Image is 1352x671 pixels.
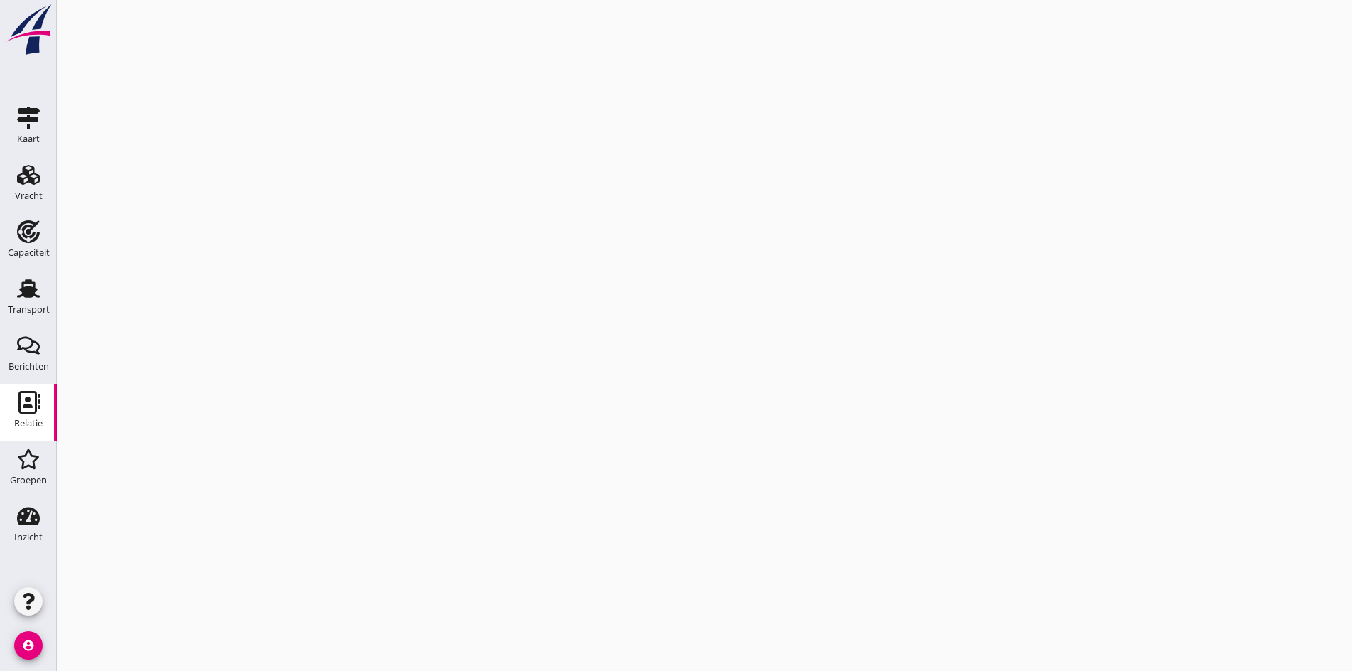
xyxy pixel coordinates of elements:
[8,248,50,257] div: Capaciteit
[9,362,49,371] div: Berichten
[14,631,43,660] i: account_circle
[8,305,50,314] div: Transport
[3,4,54,56] img: logo-small.a267ee39.svg
[17,134,40,144] div: Kaart
[10,476,47,485] div: Groepen
[15,191,43,200] div: Vracht
[14,532,43,542] div: Inzicht
[14,419,43,428] div: Relatie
